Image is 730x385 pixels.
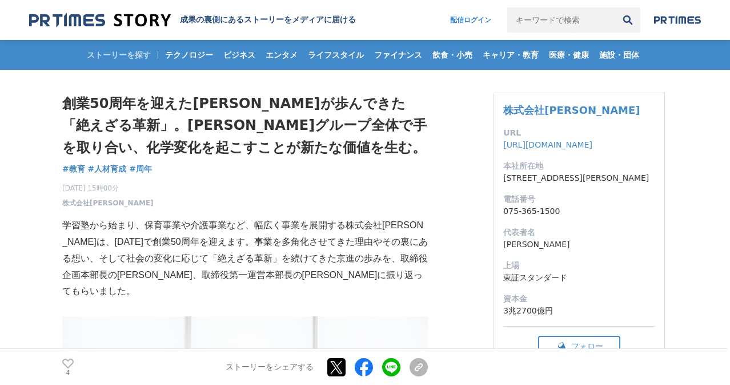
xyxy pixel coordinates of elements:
[261,40,302,70] a: エンタメ
[503,227,655,239] dt: 代表者名
[595,50,644,60] span: 施設・団体
[62,370,74,375] p: 4
[654,15,701,25] img: prtimes
[503,172,655,184] dd: [STREET_ADDRESS][PERSON_NAME]
[62,164,85,174] span: #教育
[370,40,427,70] a: ファイナンス
[303,40,368,70] a: ライフスタイル
[538,336,620,357] button: フォロー
[62,183,154,193] span: [DATE] 15時00分
[428,50,477,60] span: 飲食・小売
[478,50,543,60] span: キャリア・教育
[161,40,218,70] a: テクノロジー
[428,40,477,70] a: 飲食・小売
[615,7,640,33] button: 検索
[544,50,593,60] span: 医療・健康
[439,7,503,33] a: 配信ログイン
[62,198,154,208] a: 株式会社[PERSON_NAME]
[503,293,655,305] dt: 資本金
[161,50,218,60] span: テクノロジー
[503,193,655,205] dt: 電話番号
[503,160,655,172] dt: 本社所在地
[595,40,644,70] a: 施設・団体
[503,127,655,139] dt: URL
[503,104,640,116] a: 株式会社[PERSON_NAME]
[303,50,368,60] span: ライフスタイル
[544,40,593,70] a: 医療・健康
[261,50,302,60] span: エンタメ
[503,260,655,272] dt: 上場
[478,40,543,70] a: キャリア・教育
[129,163,152,175] a: #周年
[503,239,655,251] dd: [PERSON_NAME]
[88,164,127,174] span: #人材育成
[62,217,428,300] p: 学習塾から始まり、保育事業や介護事業など、幅広く事業を展開する株式会社[PERSON_NAME]は、[DATE]で創業50周年を迎えます。事業を多角化させてきた理由やその裏にある想い、そして社会...
[180,15,356,25] h2: 成果の裏側にあるストーリーをメディアに届ける
[62,93,428,158] h1: 創業50周年を迎えた[PERSON_NAME]が歩んできた「絶えざる革新」。[PERSON_NAME]グループ全体で手を取り合い、化学変化を起こすことが新たな価値を生む。
[88,163,127,175] a: #人材育成
[219,50,260,60] span: ビジネス
[29,13,356,28] a: 成果の裏側にあるストーリーをメディアに届ける 成果の裏側にあるストーリーをメディアに届ける
[226,362,314,372] p: ストーリーをシェアする
[503,205,655,217] dd: 075-365-1500
[370,50,427,60] span: ファイナンス
[29,13,171,28] img: 成果の裏側にあるストーリーをメディアに届ける
[503,272,655,284] dd: 東証スタンダード
[62,163,85,175] a: #教育
[219,40,260,70] a: ビジネス
[507,7,615,33] input: キーワードで検索
[503,140,592,149] a: [URL][DOMAIN_NAME]
[129,164,152,174] span: #周年
[503,305,655,317] dd: 3兆2700億円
